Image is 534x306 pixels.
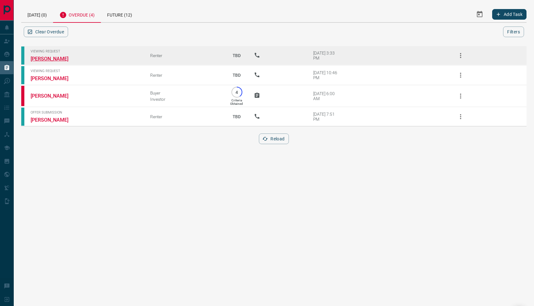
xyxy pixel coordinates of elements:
div: Overdue (4) [53,6,101,23]
button: Clear Overdue [24,27,68,37]
div: Future (12) [101,6,138,22]
div: [DATE] (0) [21,6,53,22]
div: [DATE] 6:00 AM [313,91,340,101]
div: Renter [150,114,220,119]
a: [PERSON_NAME] [31,56,77,62]
p: TBD [229,108,245,125]
div: Renter [150,53,220,58]
div: condos.ca [21,46,24,65]
div: property.ca [21,86,24,106]
div: Investor [150,97,220,102]
button: Add Task [492,9,527,20]
span: Viewing Request [31,49,141,53]
div: [DATE] 3:33 PM [313,51,340,61]
button: Select Date Range [472,7,487,22]
p: TBD [229,67,245,84]
div: [DATE] 10:46 PM [313,70,340,80]
div: Buyer [150,90,220,95]
p: TBD [229,47,245,64]
button: Filters [503,27,524,37]
p: Criteria Obtained [230,99,243,105]
a: [PERSON_NAME] [31,117,77,123]
p: 4 [235,90,239,95]
div: condos.ca [21,66,24,84]
div: condos.ca [21,108,24,126]
span: Offer Submission [31,110,141,114]
div: Renter [150,73,220,78]
a: [PERSON_NAME] [31,93,77,99]
span: Viewing Request [31,69,141,73]
button: Reload [259,134,289,144]
a: [PERSON_NAME] [31,75,77,81]
div: [DATE] 7:51 PM [313,112,340,122]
